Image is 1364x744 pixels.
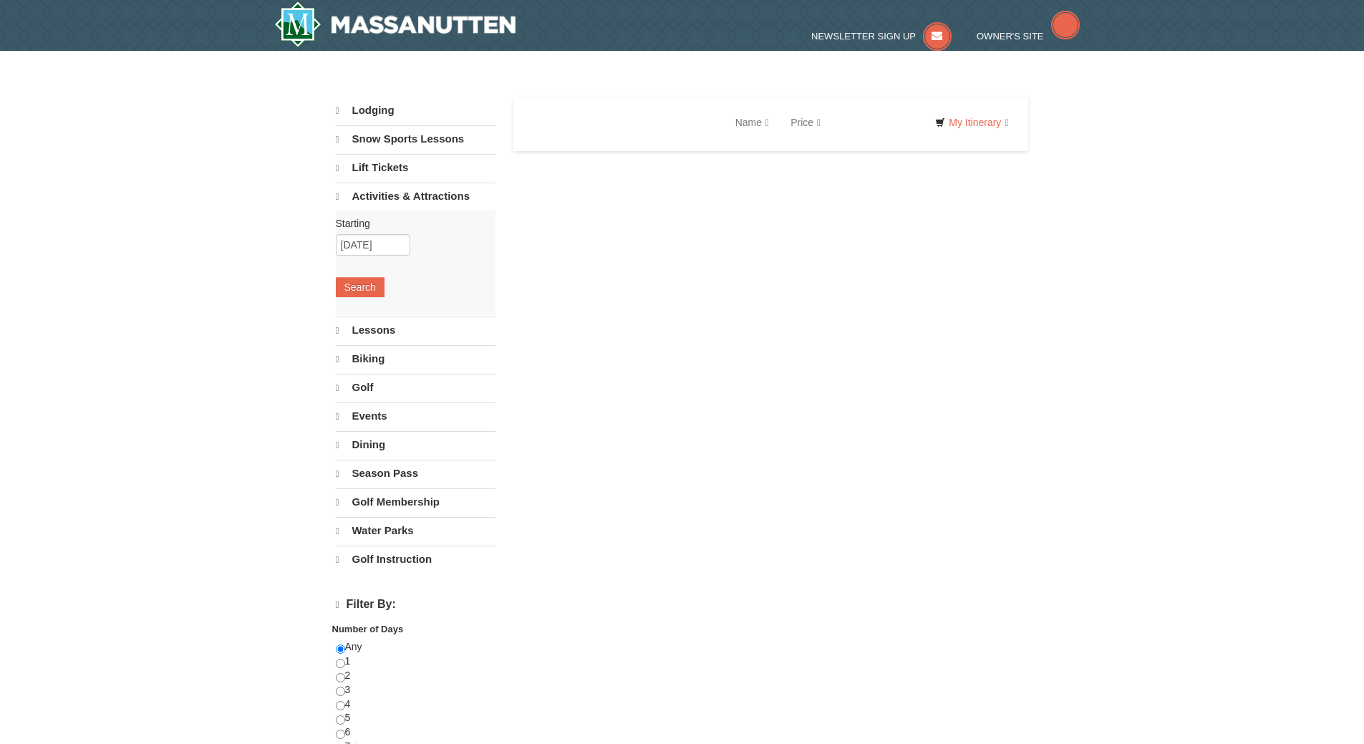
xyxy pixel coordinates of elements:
strong: Number of Days [332,624,404,634]
a: Lessons [336,317,495,344]
a: Name [725,108,780,137]
span: Owner's Site [977,31,1044,42]
a: Golf Instruction [336,546,495,573]
a: Water Parks [336,517,495,544]
a: Events [336,402,495,430]
a: Dining [336,431,495,458]
a: Massanutten Resort [274,1,516,47]
a: Golf [336,374,495,401]
img: Massanutten Resort Logo [274,1,516,47]
span: Newsletter Sign Up [811,31,916,42]
h4: Filter By: [336,598,495,612]
a: My Itinerary [926,112,1017,133]
a: Owner's Site [977,31,1080,42]
a: Lift Tickets [336,154,495,181]
button: Search [336,277,384,297]
label: Starting [336,216,485,231]
a: Activities & Attractions [336,183,495,210]
a: Price [780,108,831,137]
a: Biking [336,345,495,372]
a: Newsletter Sign Up [811,31,952,42]
a: Lodging [336,97,495,124]
a: Snow Sports Lessons [336,125,495,153]
a: Golf Membership [336,488,495,516]
a: Season Pass [336,460,495,487]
